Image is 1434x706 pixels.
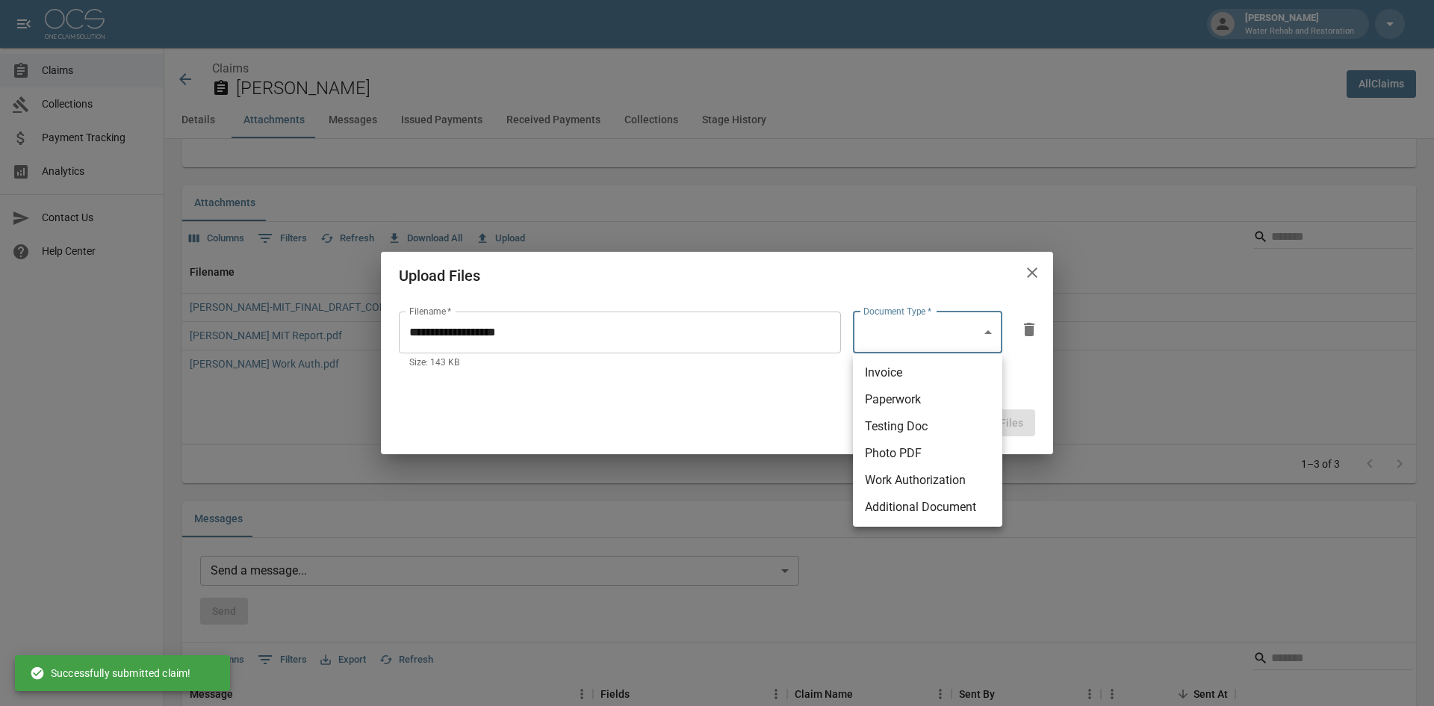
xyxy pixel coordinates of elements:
li: Photo PDF [853,440,1002,467]
li: Paperwork [853,386,1002,413]
li: Work Authorization [853,467,1002,494]
li: Additional Document [853,494,1002,521]
li: Testing Doc [853,413,1002,440]
div: Successfully submitted claim! [30,660,190,687]
li: Invoice [853,359,1002,386]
